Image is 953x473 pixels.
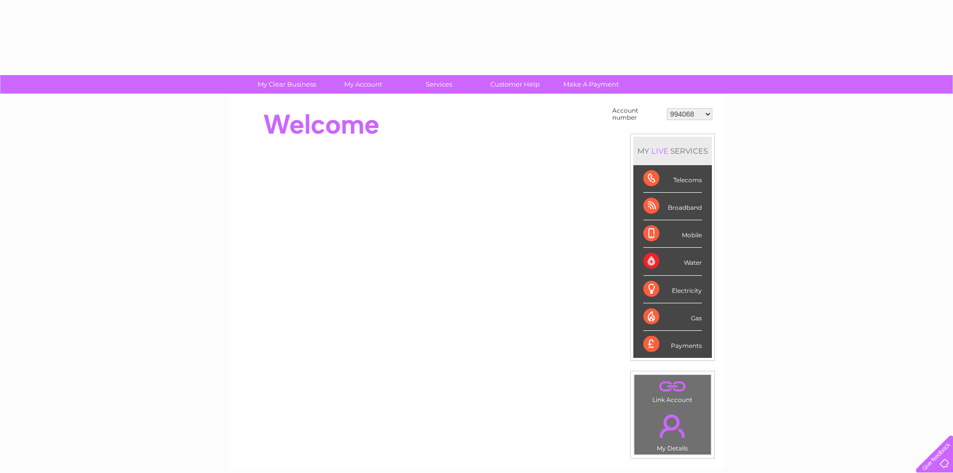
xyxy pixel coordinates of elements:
div: Broadband [643,193,702,220]
div: Mobile [643,220,702,248]
div: Telecoms [643,165,702,193]
div: Water [643,248,702,275]
div: Gas [643,303,702,331]
div: Payments [643,331,702,358]
div: LIVE [649,146,670,156]
a: My Account [322,75,404,94]
td: Link Account [634,374,711,406]
a: . [637,377,708,395]
div: MY SERVICES [633,137,712,165]
td: Account number [610,105,664,124]
a: Customer Help [474,75,556,94]
div: Electricity [643,276,702,303]
a: Make A Payment [550,75,632,94]
a: Services [398,75,480,94]
a: . [637,408,708,443]
td: My Details [634,406,711,455]
a: My Clear Business [246,75,328,94]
